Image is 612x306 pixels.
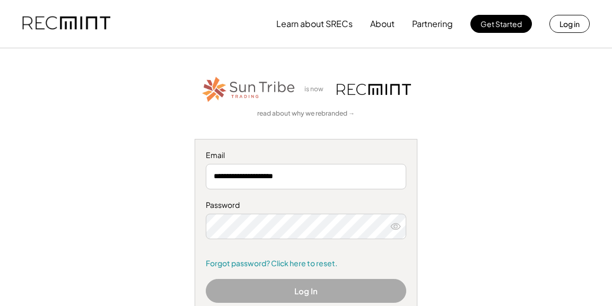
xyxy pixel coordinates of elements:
button: About [370,13,395,34]
div: Password [206,200,406,211]
div: is now [302,85,331,94]
img: recmint-logotype%403x.png [337,84,411,95]
img: recmint-logotype%403x.png [22,6,110,42]
button: Log in [549,15,590,33]
button: Partnering [412,13,453,34]
a: Forgot password? Click here to reset. [206,258,406,269]
a: read about why we rebranded → [257,109,355,118]
button: Log In [206,279,406,303]
button: Get Started [470,15,532,33]
div: Email [206,150,406,161]
img: STT_Horizontal_Logo%2B-%2BColor.png [201,75,296,104]
button: Learn about SRECs [276,13,353,34]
